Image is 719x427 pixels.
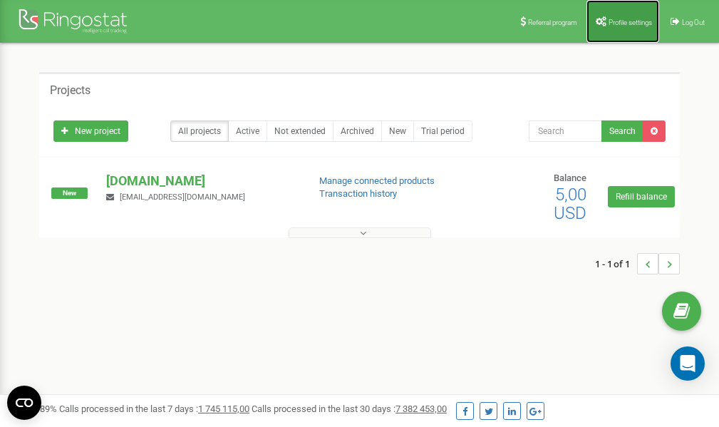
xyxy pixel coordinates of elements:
[333,120,382,142] a: Archived
[198,403,249,414] u: 1 745 115,00
[53,120,128,142] a: New project
[529,120,602,142] input: Search
[528,19,577,26] span: Referral program
[608,186,675,207] a: Refill balance
[609,19,652,26] span: Profile settings
[106,172,296,190] p: [DOMAIN_NAME]
[554,185,586,223] span: 5,00 USD
[50,84,90,97] h5: Projects
[413,120,472,142] a: Trial period
[601,120,643,142] button: Search
[319,175,435,186] a: Manage connected products
[319,188,397,199] a: Transaction history
[671,346,705,381] div: Open Intercom Messenger
[170,120,229,142] a: All projects
[381,120,414,142] a: New
[7,386,41,420] button: Open CMP widget
[267,120,333,142] a: Not extended
[51,187,88,199] span: New
[682,19,705,26] span: Log Out
[120,192,245,202] span: [EMAIL_ADDRESS][DOMAIN_NAME]
[595,239,680,289] nav: ...
[59,403,249,414] span: Calls processed in the last 7 days :
[554,173,586,183] span: Balance
[228,120,267,142] a: Active
[595,253,637,274] span: 1 - 1 of 1
[395,403,447,414] u: 7 382 453,00
[252,403,447,414] span: Calls processed in the last 30 days :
